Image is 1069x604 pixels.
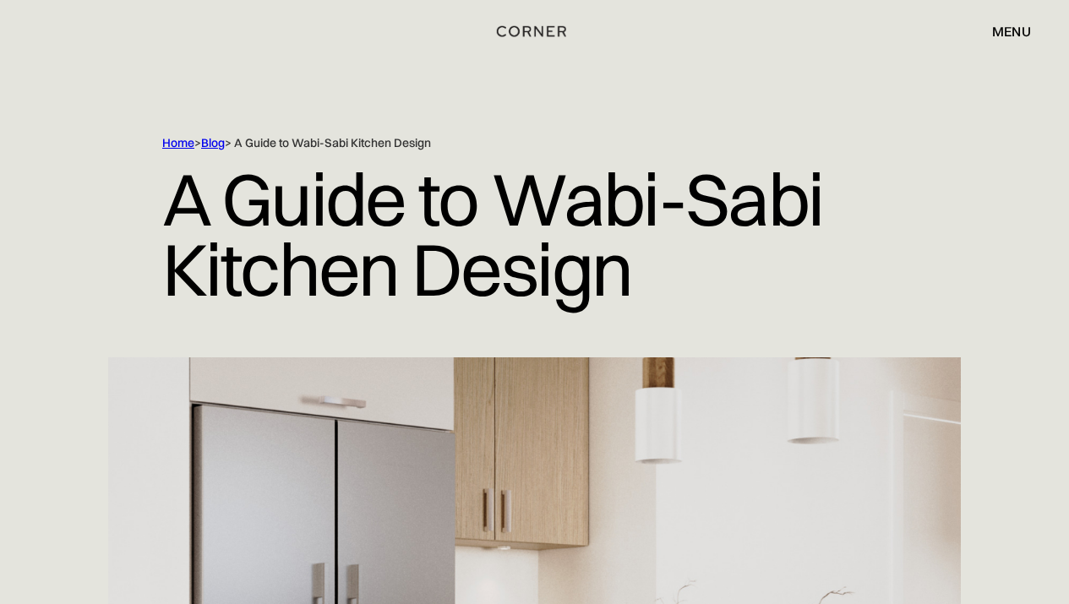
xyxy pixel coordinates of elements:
a: Home [162,135,194,150]
div: > > A Guide to Wabi-Sabi Kitchen Design [162,135,907,151]
div: menu [975,17,1031,46]
a: home [489,20,580,42]
a: Blog [201,135,225,150]
h1: A Guide to Wabi-Sabi Kitchen Design [162,151,907,317]
div: menu [992,24,1031,38]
